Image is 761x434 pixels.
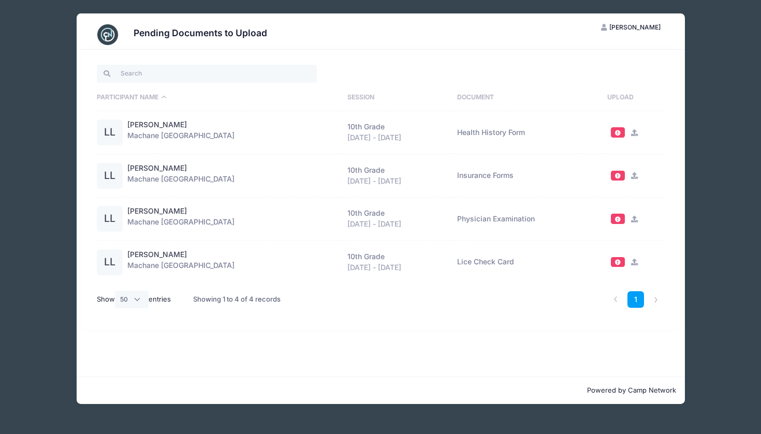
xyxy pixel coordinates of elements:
[97,215,123,223] a: LL
[127,163,337,189] div: Machane [GEOGRAPHIC_DATA]
[97,172,123,181] a: LL
[452,154,603,198] td: Insurance Forms
[452,84,603,111] th: Document: activate to sort column ascending
[452,198,603,241] td: Physician Examination
[347,165,447,176] div: 10th Grade
[127,206,187,217] a: [PERSON_NAME]
[97,249,123,275] div: LL
[97,163,123,189] div: LL
[452,241,603,283] td: Lice Check Card
[97,65,317,82] input: Search
[609,23,661,31] span: [PERSON_NAME]
[127,119,337,145] div: Machane [GEOGRAPHIC_DATA]
[127,249,337,275] div: Machane [GEOGRAPHIC_DATA]
[347,219,447,230] div: [DATE] - [DATE]
[193,288,281,311] div: Showing 1 to 4 of 4 records
[97,206,123,232] div: LL
[97,119,123,145] div: LL
[97,291,171,308] label: Show entries
[347,176,447,187] div: [DATE] - [DATE]
[97,84,342,111] th: Participant Name: activate to sort column descending
[592,19,670,36] button: [PERSON_NAME]
[452,111,603,155] td: Health History Form
[97,128,123,137] a: LL
[342,84,452,111] th: Session: activate to sort column ascending
[603,84,665,111] th: Upload: activate to sort column ascending
[347,122,447,132] div: 10th Grade
[97,24,118,45] img: CampNetwork
[127,119,187,130] a: [PERSON_NAME]
[115,291,149,308] select: Showentries
[347,262,447,273] div: [DATE] - [DATE]
[347,251,447,262] div: 10th Grade
[347,208,447,219] div: 10th Grade
[347,132,447,143] div: [DATE] - [DATE]
[627,291,645,308] a: 1
[127,163,187,174] a: [PERSON_NAME]
[127,206,337,232] div: Machane [GEOGRAPHIC_DATA]
[134,27,267,38] h3: Pending Documents to Upload
[85,385,677,396] p: Powered by Camp Network
[97,258,123,267] a: LL
[127,249,187,260] a: [PERSON_NAME]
